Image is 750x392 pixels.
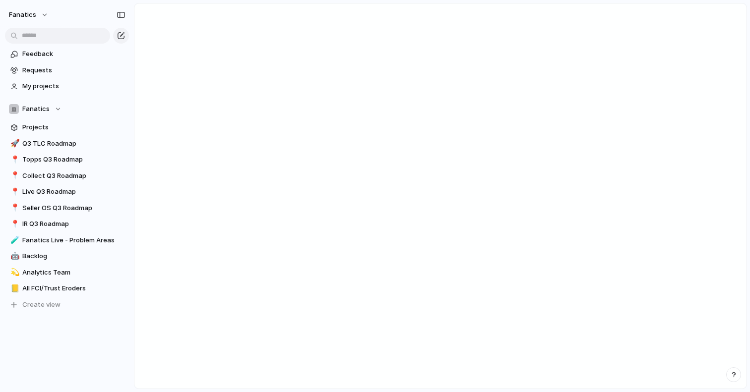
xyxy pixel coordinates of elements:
span: Topps Q3 Roadmap [22,155,125,165]
span: Fanatics Live - Problem Areas [22,235,125,245]
a: 💫Analytics Team [5,265,129,280]
span: fanatics [9,10,36,20]
div: 🤖 [10,251,17,262]
span: Feedback [22,49,125,59]
span: Projects [22,122,125,132]
a: 📍Topps Q3 Roadmap [5,152,129,167]
div: 📍 [10,186,17,198]
span: Live Q3 Roadmap [22,187,125,197]
span: Seller OS Q3 Roadmap [22,203,125,213]
div: 🚀 [10,138,17,149]
button: 📒 [9,283,19,293]
a: 📒All FCI/Trust Eroders [5,281,129,296]
div: 📒 [10,283,17,294]
span: Collect Q3 Roadmap [22,171,125,181]
button: 📍 [9,203,19,213]
a: Feedback [5,47,129,61]
a: 📍IR Q3 Roadmap [5,217,129,231]
button: Create view [5,297,129,312]
button: Fanatics [5,102,129,116]
a: 🤖Backlog [5,249,129,264]
div: 📍 [10,219,17,230]
span: Q3 TLC Roadmap [22,139,125,149]
div: 📍 [10,170,17,181]
span: My projects [22,81,125,91]
span: Backlog [22,251,125,261]
a: Projects [5,120,129,135]
a: 🧪Fanatics Live - Problem Areas [5,233,129,248]
span: Analytics Team [22,268,125,278]
button: 🧪 [9,235,19,245]
div: 📍 [10,154,17,166]
span: Fanatics [22,104,50,114]
div: 📍 [10,202,17,214]
a: My projects [5,79,129,94]
a: 🚀Q3 TLC Roadmap [5,136,129,151]
div: 🧪 [10,234,17,246]
a: Requests [5,63,129,78]
a: 📍Seller OS Q3 Roadmap [5,201,129,216]
a: 📍Collect Q3 Roadmap [5,168,129,183]
button: fanatics [4,7,54,23]
button: 📍 [9,171,19,181]
button: 🤖 [9,251,19,261]
a: 📍Live Q3 Roadmap [5,184,129,199]
button: 📍 [9,187,19,197]
button: 💫 [9,268,19,278]
span: All FCI/Trust Eroders [22,283,125,293]
div: 💫 [10,267,17,278]
button: 📍 [9,155,19,165]
button: 📍 [9,219,19,229]
button: 🚀 [9,139,19,149]
span: IR Q3 Roadmap [22,219,125,229]
span: Requests [22,65,125,75]
span: Create view [22,300,61,310]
